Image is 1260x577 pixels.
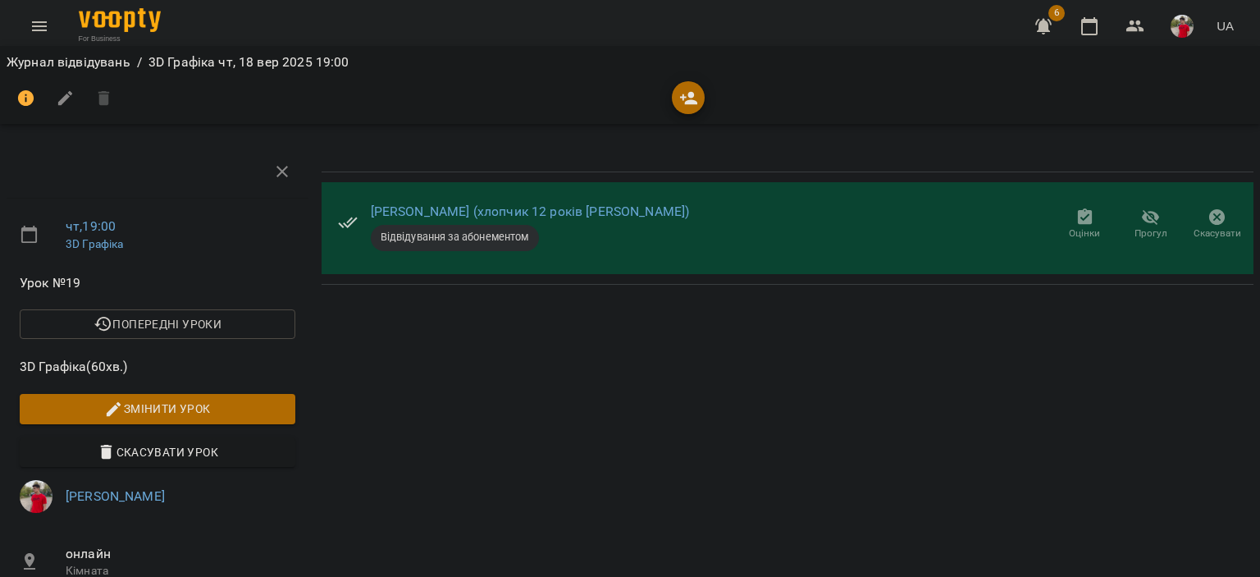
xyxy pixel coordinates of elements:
[137,53,142,72] li: /
[148,53,349,72] p: 3D Графіка чт, 18 вер 2025 19:00
[20,273,295,293] span: Урок №19
[33,442,282,462] span: Скасувати Урок
[1210,11,1240,41] button: UA
[20,357,295,377] span: 3D Графіка ( 60 хв. )
[33,314,282,334] span: Попередні уроки
[371,230,539,245] span: Відвідування за абонементом
[33,399,282,419] span: Змінити урок
[7,54,130,70] a: Журнал відвідувань
[7,53,1253,72] nav: breadcrumb
[66,218,116,234] a: чт , 19:00
[20,309,295,339] button: Попередні уроки
[66,488,165,504] a: [PERSON_NAME]
[20,480,52,513] img: 54b6d9b4e6461886c974555cb82f3b73.jpg
[1217,17,1234,34] span: UA
[20,437,295,467] button: Скасувати Урок
[20,394,295,424] button: Змінити урок
[1052,202,1118,248] button: Оцінки
[1048,5,1065,21] span: 6
[1118,202,1185,248] button: Прогул
[1134,227,1167,240] span: Прогул
[1184,202,1250,248] button: Скасувати
[66,544,295,564] span: онлайн
[1069,227,1100,240] span: Оцінки
[1171,15,1194,38] img: 54b6d9b4e6461886c974555cb82f3b73.jpg
[66,237,123,250] a: 3D Графіка
[20,7,59,46] button: Menu
[79,34,161,44] span: For Business
[1194,227,1241,240] span: Скасувати
[79,8,161,32] img: Voopty Logo
[371,204,690,219] a: [PERSON_NAME] (хлопчик 12 років [PERSON_NAME])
